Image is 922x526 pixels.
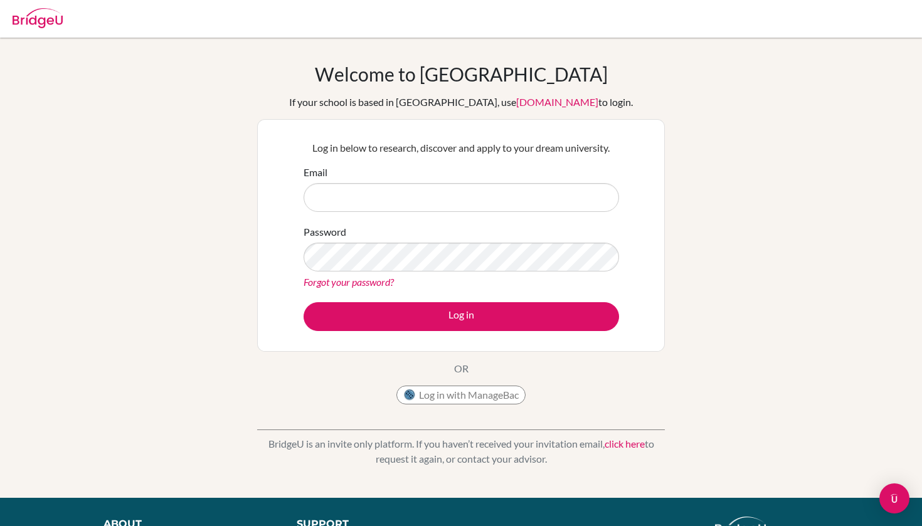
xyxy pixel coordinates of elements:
[257,436,665,466] p: BridgeU is an invite only platform. If you haven’t received your invitation email, to request it ...
[289,95,633,110] div: If your school is based in [GEOGRAPHIC_DATA], use to login.
[13,8,63,28] img: Bridge-U
[304,276,394,288] a: Forgot your password?
[304,224,346,239] label: Password
[315,63,608,85] h1: Welcome to [GEOGRAPHIC_DATA]
[879,483,909,513] div: Open Intercom Messenger
[304,302,619,331] button: Log in
[605,438,645,450] a: click here
[454,361,469,376] p: OR
[516,96,598,108] a: [DOMAIN_NAME]
[396,386,526,404] button: Log in with ManageBac
[304,165,327,180] label: Email
[304,140,619,155] p: Log in below to research, discover and apply to your dream university.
